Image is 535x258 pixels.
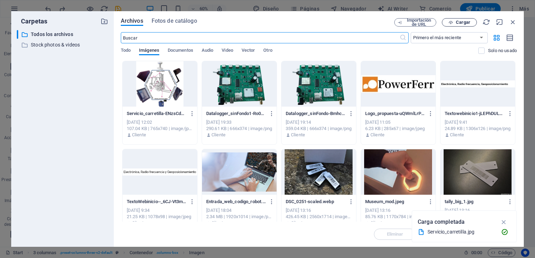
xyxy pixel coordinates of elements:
p: Carga completada [418,217,465,227]
p: Todos los archivos [31,30,95,38]
p: Datalogger_sinFondo1-Ro0nzlZ_So0Q_mQHGHvhYQ.png [206,110,266,117]
div: Servicio_carretilla.jpg [428,228,495,236]
div: 2.34 MB | 1920x1014 | image/png [206,214,272,220]
div: 359.04 KB | 666x374 | image/png [286,126,352,132]
div: [DATE] 12:02 [127,119,193,126]
i: Crear carpeta [100,17,108,25]
div: 24.89 KB | 1306x126 | image/png [445,126,511,132]
div: [DATE] 18:04 [206,207,272,214]
span: Vector [242,46,255,56]
div: 6.23 KB | 285x67 | image/jpeg [365,126,431,132]
span: Audio [202,46,213,56]
p: Datalogger_sinFondo-BmhcRJOFAOJXIs83O1Hs8Q.png [286,110,346,117]
span: Fotos de catálogo [152,17,197,25]
div: Stock photos & videos [17,41,108,49]
div: 85.76 KB | 1170x784 | image/jpeg [365,214,431,220]
input: Buscar [121,32,399,43]
div: 107.04 KB | 765x740 | image/jpeg [127,126,193,132]
div: [DATE] 13:16 [365,207,431,214]
span: Cargar [456,20,470,24]
span: Video [222,46,233,56]
p: Solo muestra los archivos que no están usándose en el sitio web. Los archivos añadidos durante es... [488,48,517,54]
p: Entrada_web_codigo_robot.jpg-xCdInFpD5pAs4ErhGKXoOw.png [206,199,266,205]
p: Cliente [132,220,146,226]
div: [DATE] 13:16 [286,207,352,214]
span: Imágenes [139,46,159,56]
p: Cliente [291,132,305,138]
p: Cliente [291,220,305,226]
p: Servicio_carretilla-ENzsCdQs7EuQqg2zqxmyRg.jpg [127,110,187,117]
p: tally_big_1.jpg [445,199,505,205]
div: [DATE] 9:34 [127,207,193,214]
p: Cliente [370,220,384,226]
div: 426.45 KB | 2560x1714 | image/webp [286,214,352,220]
div: ​ [17,30,18,39]
i: Minimizar [496,18,503,26]
p: Cliente [211,132,225,138]
div: [DATE] 11:05 [365,119,431,126]
p: DSC_0251-scaled.webp [286,199,346,205]
p: Cliente [211,220,225,226]
button: Importación de URL [394,18,436,27]
button: Cargar [442,18,477,27]
div: [DATE] 9:41 [445,119,511,126]
span: Otro [263,46,272,56]
p: Carpetas [17,17,47,26]
span: Importación de URL [405,18,433,27]
div: [DATE] 13:16 [445,207,511,214]
p: Cliente [450,132,464,138]
div: [DATE] 19:14 [286,119,352,126]
p: Logo_propuesta-uQWmlLrPDrMjYRPR9MbK6g.jpg [365,110,425,117]
p: Textowebinicio1-jLEPhDULen4n9nruPDlPyw.png [445,110,505,117]
p: Stock photos & videos [31,41,95,49]
p: Cliente [370,132,384,138]
p: Cliente [132,132,146,138]
span: Archivos [121,17,143,25]
div: [DATE] 19:33 [206,119,272,126]
p: Museum_mod.jpeg [365,199,425,205]
i: Volver a cargar [482,18,490,26]
span: Todo [121,46,131,56]
i: Cerrar [509,18,517,26]
div: 290.61 KB | 666x374 | image/png [206,126,272,132]
span: Documentos [168,46,193,56]
div: 21.25 KB | 1078x98 | image/jpeg [127,214,193,220]
p: TextoWebinicio--_6CJ-Vt3mQiSTYI905QeQ.jpg [127,199,187,205]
